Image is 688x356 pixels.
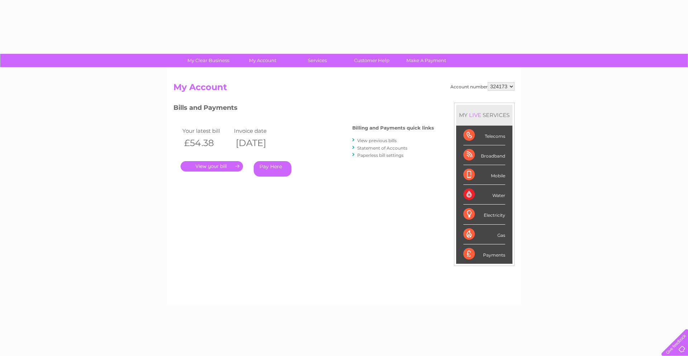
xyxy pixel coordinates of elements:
a: Statement of Accounts [357,145,407,151]
h3: Bills and Payments [173,103,434,115]
a: My Account [233,54,292,67]
th: [DATE] [232,136,284,150]
div: Account number [450,82,515,91]
div: Telecoms [463,126,505,145]
a: Services [288,54,347,67]
a: View previous bills [357,138,397,143]
div: Payments [463,244,505,264]
th: £54.38 [181,136,232,150]
div: LIVE [468,112,483,118]
a: Paperless bill settings [357,153,403,158]
a: Pay Here [254,161,291,177]
a: . [181,161,243,172]
div: Broadband [463,145,505,165]
div: MY SERVICES [456,105,512,125]
h4: Billing and Payments quick links [352,125,434,131]
div: Electricity [463,205,505,224]
div: Gas [463,225,505,244]
td: Your latest bill [181,126,232,136]
td: Invoice date [232,126,284,136]
div: Water [463,185,505,205]
div: Mobile [463,165,505,185]
a: My Clear Business [179,54,238,67]
a: Customer Help [342,54,401,67]
a: Make A Payment [397,54,456,67]
h2: My Account [173,82,515,96]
